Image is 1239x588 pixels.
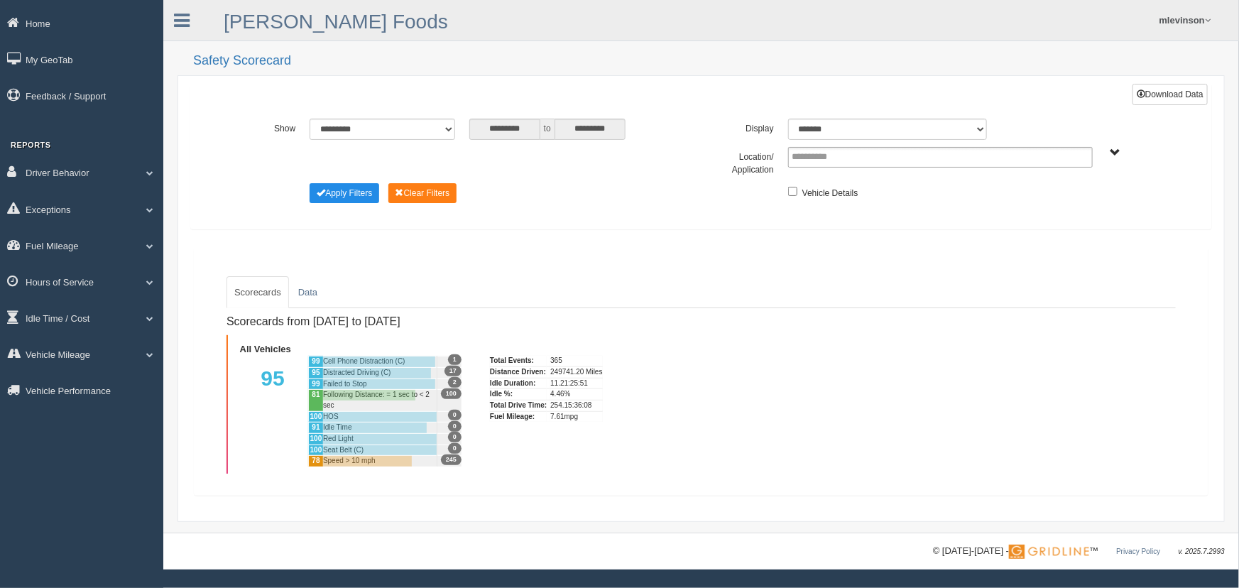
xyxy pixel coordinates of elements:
[490,388,547,400] div: Idle %:
[550,411,602,423] div: 7.61mpg
[226,315,653,328] h4: Scorecards from [DATE] to [DATE]
[308,455,323,467] div: 78
[388,183,457,203] button: Change Filter Options
[444,366,462,376] span: 17
[550,388,602,400] div: 4.46%
[702,119,781,136] label: Display
[308,445,323,456] div: 100
[550,366,602,378] div: 249741.20 Miles
[702,147,781,176] label: Location/ Application
[310,183,379,203] button: Change Filter Options
[308,389,323,410] div: 81
[308,379,323,390] div: 99
[448,443,462,454] span: 0
[1132,84,1208,105] button: Download Data
[448,354,462,365] span: 1
[237,356,308,467] div: 95
[448,377,462,388] span: 2
[550,378,602,389] div: 11.21:25:51
[448,432,462,442] span: 0
[550,356,602,366] div: 365
[224,11,448,33] a: [PERSON_NAME] Foods
[448,410,462,420] span: 0
[490,356,547,366] div: Total Events:
[490,366,547,378] div: Distance Driven:
[308,411,323,423] div: 100
[1009,545,1089,559] img: Gridline
[448,421,462,432] span: 0
[490,378,547,389] div: Idle Duration:
[1116,548,1160,555] a: Privacy Policy
[308,356,323,367] div: 99
[550,400,602,411] div: 254.15:36:08
[240,344,291,354] b: All Vehicles
[933,544,1225,559] div: © [DATE]-[DATE] - ™
[490,411,547,423] div: Fuel Mileage:
[290,276,325,309] a: Data
[441,454,462,465] span: 245
[308,433,323,445] div: 100
[193,54,1225,68] h2: Safety Scorecard
[226,276,289,309] a: Scorecards
[308,422,323,433] div: 91
[1179,548,1225,555] span: v. 2025.7.2993
[802,183,858,200] label: Vehicle Details
[540,119,555,140] span: to
[223,119,302,136] label: Show
[441,388,462,399] span: 100
[490,400,547,411] div: Total Drive Time:
[308,367,323,379] div: 95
